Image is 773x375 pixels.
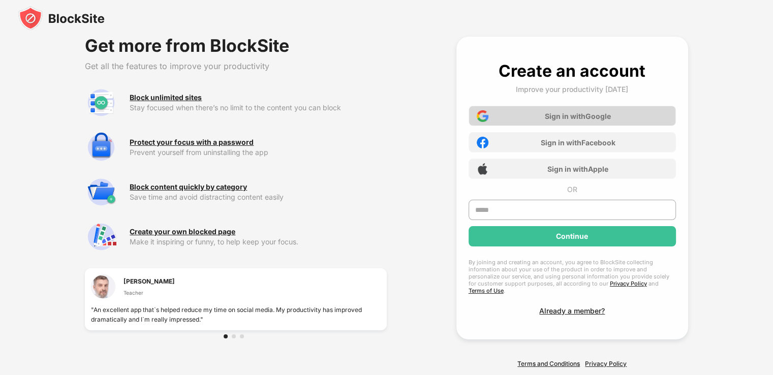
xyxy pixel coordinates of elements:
div: Get all the features to improve your productivity [85,61,386,71]
div: Block content quickly by category [130,183,247,191]
div: Create an account [499,61,645,81]
img: blocksite-icon-black.svg [18,6,105,30]
div: Prevent yourself from uninstalling the app [130,148,386,157]
div: Sign in with Google [545,112,611,120]
a: Privacy Policy [585,360,627,367]
div: OR [567,185,577,194]
a: Privacy Policy [610,280,647,287]
a: Terms and Conditions [517,360,580,367]
div: Make it inspiring or funny, to help keep your focus. [130,238,386,246]
div: By joining and creating an account, you agree to BlockSite collecting information about your use ... [469,259,676,294]
div: Already a member? [539,306,605,315]
div: Create your own blocked page [130,228,235,236]
img: facebook-icon.png [477,137,488,148]
div: Continue [556,232,588,240]
img: testimonial-1.jpg [91,274,115,299]
div: Teacher [123,289,175,297]
div: [PERSON_NAME] [123,276,175,286]
img: premium-category.svg [85,176,117,208]
img: premium-customize-block-page.svg [85,221,117,253]
div: Stay focused when there’s no limit to the content you can block [130,104,386,112]
div: Sign in with Facebook [541,138,615,147]
img: google-icon.png [477,110,488,122]
div: Block unlimited sites [130,93,202,102]
div: Sign in with Apple [547,165,608,173]
div: Get more from BlockSite [85,37,386,55]
img: premium-unlimited-blocklist.svg [85,86,117,119]
div: "An excellent app that`s helped reduce my time on social media. My productivity has improved dram... [91,305,380,324]
img: premium-password-protection.svg [85,131,117,164]
img: apple-icon.png [477,163,488,175]
a: Terms of Use [469,287,504,294]
div: Improve your productivity [DATE] [516,85,628,93]
div: Save time and avoid distracting content easily [130,193,386,201]
div: Protect your focus with a password [130,138,254,146]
